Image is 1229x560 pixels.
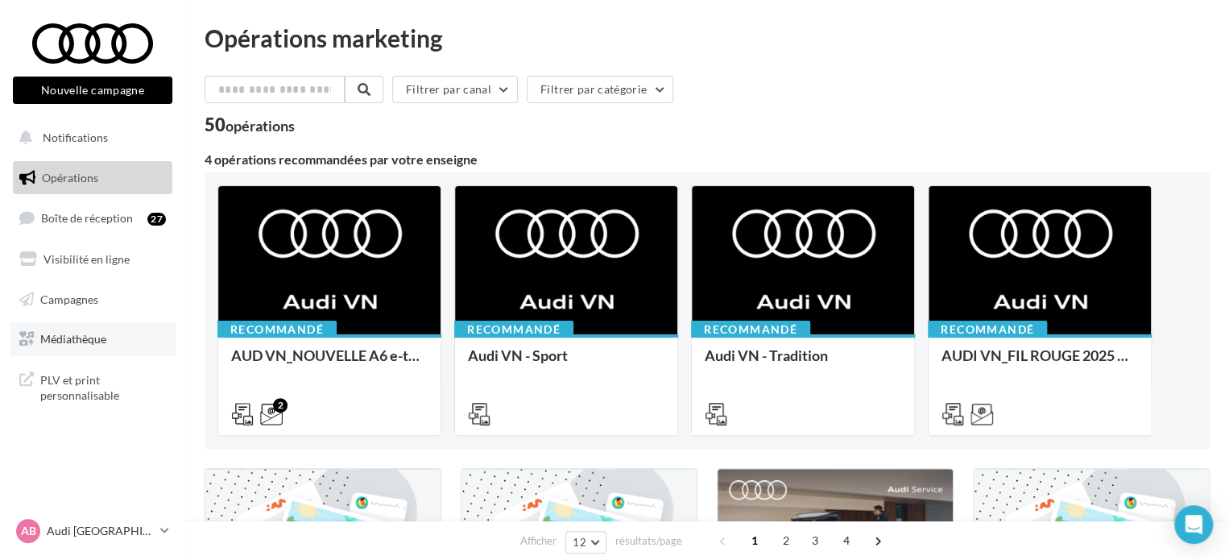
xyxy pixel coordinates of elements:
[941,347,1138,380] div: AUDI VN_FIL ROUGE 2025 - A1, Q2, Q3, Q5 et Q4 e-tron
[10,363,176,410] a: PLV et print personnalisable
[705,347,901,380] div: Audi VN - Tradition
[520,533,557,549] span: Afficher
[615,533,682,549] span: résultats/page
[40,332,106,346] span: Médiathèque
[21,523,36,539] span: AB
[226,118,295,133] div: opérations
[43,252,130,266] span: Visibilité en ligne
[205,153,1210,166] div: 4 opérations recommandées par votre enseigne
[565,531,606,554] button: 12
[13,77,172,104] button: Nouvelle campagne
[10,201,176,235] a: Boîte de réception27
[527,76,673,103] button: Filtrer par catégorie
[928,321,1047,338] div: Recommandé
[13,516,172,546] a: AB Audi [GEOGRAPHIC_DATA]
[573,536,586,549] span: 12
[273,398,288,413] div: 2
[40,369,166,404] span: PLV et print personnalisable
[454,321,573,338] div: Recommandé
[468,347,664,380] div: Audi VN - Sport
[802,528,828,554] span: 3
[147,213,166,226] div: 27
[205,116,295,134] div: 50
[691,321,810,338] div: Recommandé
[1174,505,1213,544] div: Open Intercom Messenger
[10,121,169,155] button: Notifications
[217,321,337,338] div: Recommandé
[47,523,154,539] p: Audi [GEOGRAPHIC_DATA]
[205,26,1210,50] div: Opérations marketing
[392,76,518,103] button: Filtrer par canal
[10,243,176,276] a: Visibilité en ligne
[10,283,176,317] a: Campagnes
[43,131,108,144] span: Notifications
[10,322,176,356] a: Médiathèque
[231,347,428,380] div: AUD VN_NOUVELLE A6 e-tron
[40,292,98,305] span: Campagnes
[773,528,799,554] span: 2
[42,171,98,185] span: Opérations
[10,161,176,195] a: Opérations
[742,528,768,554] span: 1
[41,211,133,225] span: Boîte de réception
[834,528,859,554] span: 4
